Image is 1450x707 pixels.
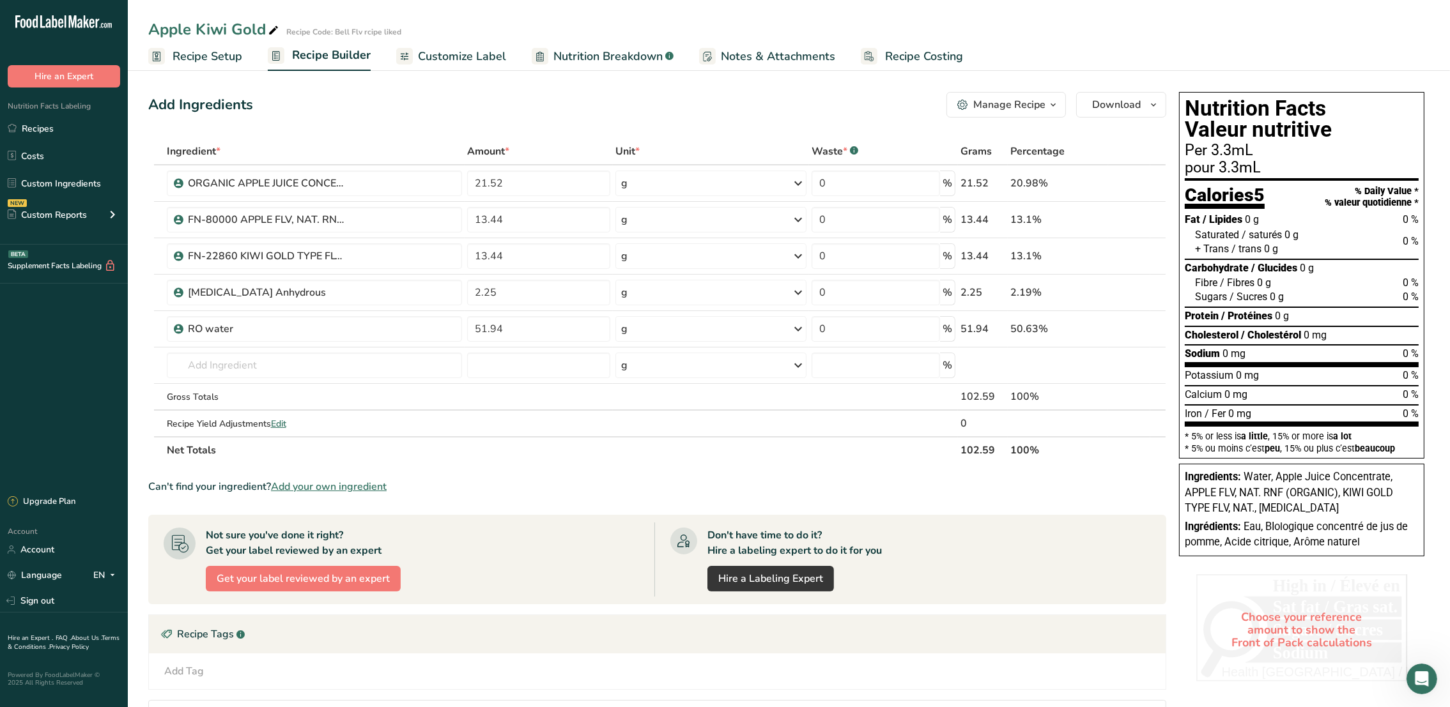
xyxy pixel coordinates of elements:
[621,212,628,227] div: g
[206,528,382,558] div: Not sure you've done it right? Get your label reviewed by an expert
[1333,431,1352,441] span: a lot
[1220,277,1254,289] span: / Fibres
[1185,98,1419,141] h1: Nutrition Facts Valeur nutritive
[1185,262,1249,274] span: Carbohydrate
[49,642,89,651] a: Privacy Policy
[71,634,102,642] a: About Us .
[1241,329,1301,341] span: / Cholestérol
[206,566,401,591] button: Get your label reviewed by an expert
[1304,329,1327,341] span: 0 mg
[56,634,71,642] a: FAQ .
[1185,521,1241,533] span: Ingrédients:
[188,321,348,337] div: RO water
[1245,213,1259,225] span: 0 g
[1203,213,1242,225] span: / Lipides
[812,144,858,159] div: Waste
[960,416,1006,431] div: 0
[1185,213,1200,225] span: Fat
[1195,229,1239,241] span: Saturated
[960,144,992,159] span: Grams
[1010,176,1105,191] div: 20.98%
[707,566,834,591] a: Hire a Labeling Expert
[1205,407,1226,420] span: / Fer
[1185,521,1408,549] span: Eau, BIologique concentré de jus de pomme, Acide citrique, Arôme naturel
[167,417,462,430] div: Recipe Yield Adjustments
[271,418,286,430] span: Edit
[1221,310,1272,322] span: / Protéines
[1403,291,1419,303] span: 0 %
[621,248,628,264] div: g
[1010,285,1105,300] div: 2.19%
[532,42,674,71] a: Nutrition Breakdown
[1185,407,1202,420] span: Iron
[167,144,220,159] span: Ingredient
[960,389,1006,404] div: 102.59
[1010,321,1105,337] div: 50.63%
[1195,243,1229,255] span: + Trans
[958,436,1008,463] th: 102.59
[8,199,27,207] div: NEW
[1403,235,1419,247] span: 0 %
[973,97,1045,112] div: Manage Recipe
[1355,443,1395,453] span: beaucoup
[188,176,348,191] div: ORGANIC APPLE JUICE CONCENTRATE 70 BRIX
[1254,184,1265,206] span: 5
[1185,186,1265,209] div: Calories
[418,48,506,65] span: Customize Label
[286,26,401,38] div: Recipe Code: Bell Flv rcipe liked
[164,436,958,463] th: Net Totals
[188,285,348,300] div: [MEDICAL_DATA] Anhydrous
[615,144,640,159] span: Unit
[1185,347,1220,360] span: Sodium
[1195,291,1227,303] span: Sugars
[1275,310,1289,322] span: 0 g
[885,48,963,65] span: Recipe Costing
[1242,229,1282,241] span: / saturés
[467,144,509,159] span: Amount
[1403,213,1419,225] span: 0 %
[960,248,1006,264] div: 13.44
[188,248,348,264] div: FN-22860 KIWI GOLD TYPE FLV, NAT.
[1092,97,1141,112] span: Download
[217,571,390,586] span: Get your label reviewed by an expert
[1185,310,1219,322] span: Protein
[1008,436,1107,463] th: 100%
[1403,407,1419,420] span: 0 %
[8,250,28,258] div: BETA
[8,671,120,687] div: Powered By FoodLabelMaker © 2025 All Rights Reserved
[1231,243,1261,255] span: / trans
[271,479,387,494] span: Add your own ingredient
[1230,291,1267,303] span: / Sucres
[1403,347,1419,360] span: 0 %
[1010,212,1105,227] div: 13.1%
[960,285,1006,300] div: 2.25
[1284,229,1299,241] span: 0 g
[188,212,348,227] div: FN-80000 APPLE FLV, NAT. RNF (ORGANIC)
[621,321,628,337] div: g
[1076,92,1166,118] button: Download
[1228,407,1251,420] span: 0 mg
[1185,471,1393,514] span: Water, Apple Juice Concentrate, APPLE FLV, NAT. RNF (ORGANIC), KIWI GOLD TYPE FLV, NAT., [MEDICAL...
[861,42,963,71] a: Recipe Costing
[8,564,62,586] a: Language
[268,41,371,72] a: Recipe Builder
[149,615,1166,653] div: Recipe Tags
[164,664,204,679] div: Add Tag
[1185,388,1222,400] span: Calcium
[1185,160,1419,176] div: pour 3.3mL
[721,48,835,65] span: Notes & Attachments
[1236,369,1259,381] span: 0 mg
[1300,262,1314,274] span: 0 g
[1264,243,1278,255] span: 0 g
[292,47,371,64] span: Recipe Builder
[1010,248,1105,264] div: 13.1%
[1241,431,1268,441] span: a little
[1196,574,1407,686] div: Choose your reference amount to show the Front of Pack calculations
[960,321,1006,337] div: 51.94
[699,42,835,71] a: Notes & Attachments
[1010,144,1065,159] span: Percentage
[621,358,628,373] div: g
[1257,277,1271,289] span: 0 g
[148,18,281,41] div: Apple Kiwi Gold
[1407,664,1437,694] iframe: Intercom live chat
